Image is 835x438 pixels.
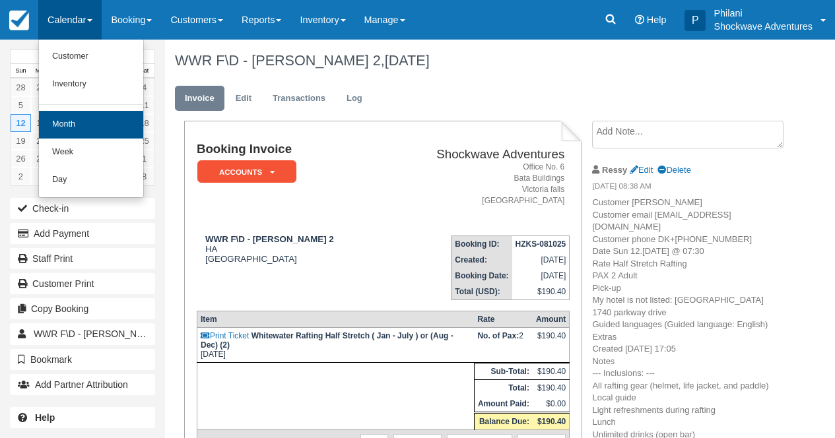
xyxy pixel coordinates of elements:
p: Philani [714,7,813,20]
strong: Ressy [602,165,627,175]
strong: WWR F\D - [PERSON_NAME] 2 [205,234,334,244]
img: checkfront-main-nav-mini-logo.png [9,11,29,30]
div: P [685,10,706,31]
span: Help [647,15,667,25]
th: Item [197,311,474,328]
th: Rate [474,311,533,328]
td: 2 [474,328,533,363]
th: Total: [474,380,533,396]
a: Delete [657,165,690,175]
button: Add Partner Attribution [10,374,155,395]
a: Help [10,407,155,428]
button: Check-in [10,198,155,219]
a: Print Ticket [201,331,249,340]
a: 12 [11,114,31,132]
th: Balance Due: [474,413,533,430]
a: 25 [134,132,154,150]
a: Edit [630,165,653,175]
a: Customer Print [10,273,155,294]
h1: WWR F\D - [PERSON_NAME] 2, [175,53,782,69]
button: Bookmark [10,349,155,370]
a: 20 [31,132,51,150]
a: Inventory [39,71,143,98]
a: 8 [134,168,154,185]
button: Add Payment [10,223,155,244]
b: Help [35,412,55,423]
a: 27 [31,150,51,168]
a: 28 [11,78,31,96]
td: [DATE] [197,328,474,363]
strong: $190.40 [537,417,566,426]
a: 3 [31,168,51,185]
h1: Booking Invoice [197,142,382,156]
td: $190.40 [533,363,570,380]
a: Invoice [175,86,224,111]
th: Total (USD): [451,284,512,300]
a: WWR F\D - [PERSON_NAME] 2 [10,323,155,344]
a: 29 [31,78,51,96]
th: Amount Paid: [474,396,533,413]
th: Sun [11,64,31,78]
th: Booking ID: [451,236,512,253]
th: Sub-Total: [474,363,533,380]
strong: Whitewater Rafting Half Stretch ( Jan - July ) or (Aug - Dec) (2) [201,331,453,350]
a: 13 [31,114,51,132]
a: 19 [11,132,31,150]
th: Sat [134,64,154,78]
td: $0.00 [533,396,570,413]
address: Office No. 6 Bata Buildings Victoria falls [GEOGRAPHIC_DATA] [387,162,564,207]
a: Transactions [263,86,335,111]
td: $190.40 [512,284,570,300]
a: 2 [11,168,31,185]
a: Week [39,139,143,166]
a: Month [39,111,143,139]
td: [DATE] [512,252,570,268]
ul: Calendar [38,40,144,198]
a: 18 [134,114,154,132]
button: Copy Booking [10,298,155,319]
a: 5 [11,96,31,114]
a: Customer [39,43,143,71]
strong: HZKS-081025 [516,239,566,249]
a: 6 [31,96,51,114]
th: Amount [533,311,570,328]
th: Mon [31,64,51,78]
th: Created: [451,252,512,268]
a: 11 [134,96,154,114]
th: Booking Date: [451,268,512,284]
a: 1 [134,150,154,168]
span: WWR F\D - [PERSON_NAME] 2 [34,328,167,339]
a: Edit [226,86,261,111]
a: 26 [11,150,31,168]
p: Shockwave Adventures [714,20,813,33]
i: Help [635,15,644,24]
span: [DATE] [385,52,430,69]
strong: No. of Pax [477,331,519,340]
em: ACCOUNTS [197,160,296,183]
a: ACCOUNTS [197,160,292,184]
a: 4 [134,78,154,96]
h2: Shockwave Adventures [387,148,564,162]
a: Day [39,166,143,194]
a: Staff Print [10,248,155,269]
div: $190.40 [536,331,566,351]
td: $190.40 [533,380,570,396]
em: [DATE] 08:38 AM [592,181,781,195]
td: [DATE] [512,268,570,284]
div: HA [GEOGRAPHIC_DATA] [197,234,382,264]
a: Log [337,86,372,111]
